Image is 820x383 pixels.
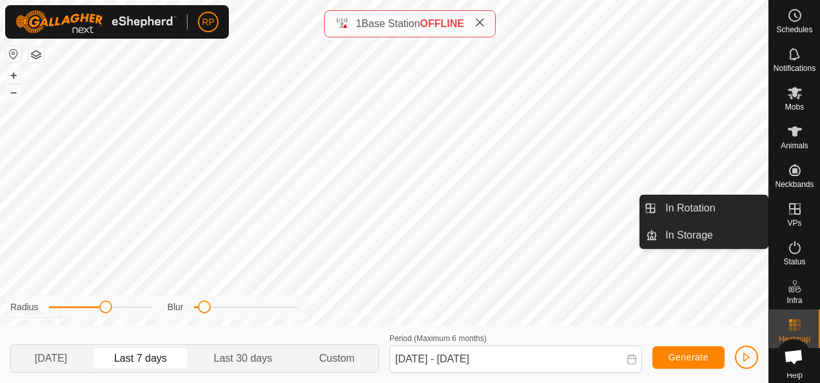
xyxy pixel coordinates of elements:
[6,84,21,100] button: –
[389,334,487,343] label: Period (Maximum 6 months)
[10,300,39,314] label: Radius
[333,308,382,320] a: Privacy Policy
[640,195,768,221] li: In Rotation
[779,335,810,343] span: Heatmap
[168,300,184,314] label: Blur
[787,219,801,227] span: VPs
[397,308,435,320] a: Contact Us
[669,352,708,362] span: Generate
[319,351,355,366] span: Custom
[786,371,803,379] span: Help
[6,68,21,83] button: +
[665,201,715,216] span: In Rotation
[776,339,811,374] a: Open chat
[362,18,420,29] span: Base Station
[652,346,725,369] button: Generate
[420,18,464,29] span: OFFLINE
[214,351,273,366] span: Last 30 days
[774,64,815,72] span: Notifications
[15,10,177,34] img: Gallagher Logo
[781,142,808,150] span: Animals
[6,46,21,62] button: Reset Map
[658,195,768,221] a: In Rotation
[28,47,44,63] button: Map Layers
[775,181,814,188] span: Neckbands
[783,258,805,266] span: Status
[786,297,802,304] span: Infra
[785,103,804,111] span: Mobs
[640,222,768,248] li: In Storage
[356,18,362,29] span: 1
[35,351,67,366] span: [DATE]
[114,351,167,366] span: Last 7 days
[776,26,812,34] span: Schedules
[665,228,713,243] span: In Storage
[202,15,214,29] span: RP
[658,222,768,248] a: In Storage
